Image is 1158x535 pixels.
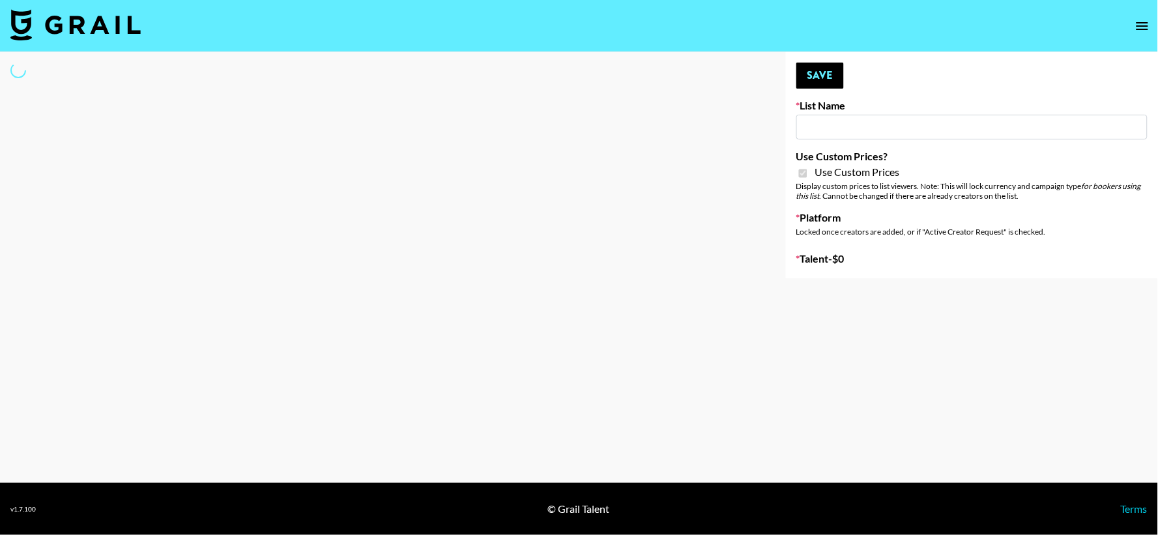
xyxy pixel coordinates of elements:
button: Save [796,63,844,89]
em: for bookers using this list [796,181,1141,201]
img: Grail Talent [10,9,141,40]
label: List Name [796,99,1148,112]
div: Locked once creators are added, or if "Active Creator Request" is checked. [796,227,1148,237]
label: Use Custom Prices? [796,150,1148,163]
div: v 1.7.100 [10,505,36,513]
label: Platform [796,211,1148,224]
div: Display custom prices to list viewers. Note: This will lock currency and campaign type . Cannot b... [796,181,1148,201]
button: open drawer [1129,13,1155,39]
div: © Grail Talent [547,502,609,515]
a: Terms [1121,502,1148,515]
label: Talent - $ 0 [796,252,1148,265]
span: Use Custom Prices [815,166,900,179]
